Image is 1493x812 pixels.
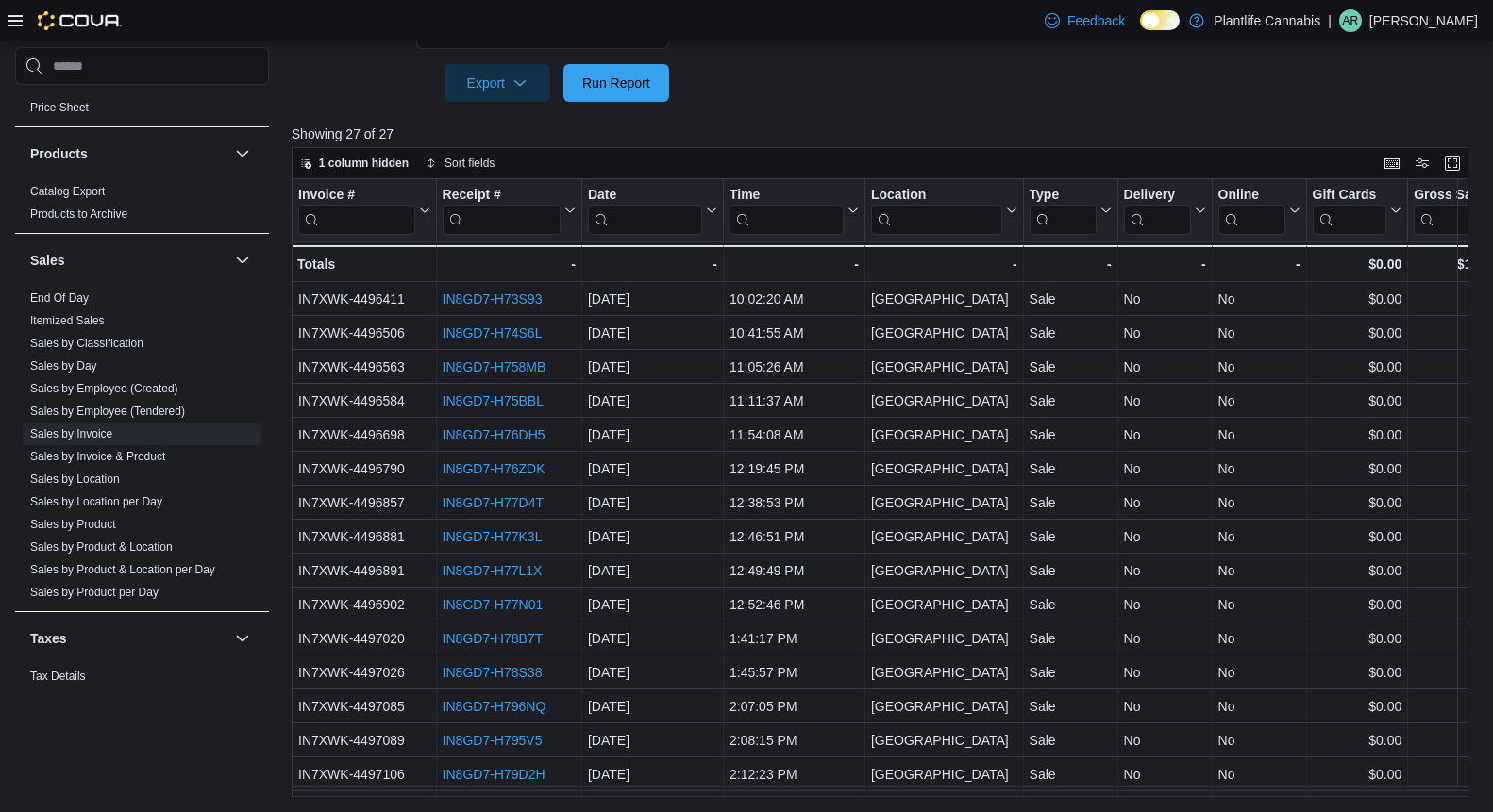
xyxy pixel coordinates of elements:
a: Sales by Employee (Tendered) [30,405,185,418]
div: 11:05:26 AM [730,356,859,378]
div: Receipt # URL [442,187,560,235]
div: [GEOGRAPHIC_DATA] [871,695,1017,718]
div: Pricing [15,96,269,126]
div: $0.00 [1312,593,1401,616]
div: [GEOGRAPHIC_DATA] [871,491,1017,514]
div: [GEOGRAPHIC_DATA] [871,661,1017,684]
a: IN8GD7-H77L1X [442,563,542,578]
div: - [871,253,1017,275]
div: [GEOGRAPHIC_DATA] [871,559,1017,582]
a: IN8GD7-H78S38 [442,665,542,680]
button: Delivery [1123,187,1205,235]
button: Sales [30,251,227,270]
button: Enter fullscreen [1441,152,1464,174]
a: IN8GD7-H76DH5 [442,427,545,442]
div: Gift Card Sales [1312,187,1386,235]
span: Feedback [1067,11,1125,30]
div: $0.00 [1312,729,1401,752]
div: [DATE] [588,593,717,616]
div: [DATE] [588,356,717,378]
div: Gift Cards [1312,187,1386,205]
div: Sale [1029,695,1111,718]
a: Sales by Invoice [30,427,112,440]
div: Sale [1029,661,1111,684]
div: IN7XWK-4497089 [298,729,430,752]
button: Taxes [30,629,227,648]
div: [GEOGRAPHIC_DATA] [871,729,1017,752]
div: No [1123,288,1205,310]
div: No [1123,457,1205,480]
button: Taxes [231,627,254,650]
div: [GEOGRAPHIC_DATA] [871,457,1017,480]
span: Export [456,64,539,102]
div: 12:49:49 PM [730,559,859,582]
a: Sales by Product [30,518,116,531]
div: No [1217,661,1300,684]
div: No [1217,322,1300,344]
div: Date [588,187,702,235]
h3: Products [30,144,88,163]
div: - [1029,253,1111,275]
div: - [730,253,859,275]
div: Time [730,187,844,205]
div: IN7XWK-4496891 [298,559,430,582]
span: Products to Archive [30,207,127,222]
a: IN8GD7-H758MB [442,359,545,374]
div: Sale [1029,627,1111,650]
span: Dark Mode [1140,30,1141,31]
div: Online [1217,187,1284,235]
div: [GEOGRAPHIC_DATA] [871,288,1017,310]
div: [GEOGRAPHIC_DATA] [871,627,1017,650]
a: Sales by Invoice & Product [30,450,165,463]
div: $0.00 [1312,389,1401,412]
div: [DATE] [588,389,717,412]
button: Products [30,144,227,163]
div: [GEOGRAPHIC_DATA] [871,593,1017,616]
p: [PERSON_NAME] [1369,9,1478,32]
div: $0.00 [1312,423,1401,446]
span: Sales by Location [30,472,120,487]
a: Sales by Product & Location [30,540,173,554]
button: Date [588,187,717,235]
div: Type [1029,187,1096,205]
div: Sale [1029,389,1111,412]
a: Tax Details [30,670,86,683]
div: [DATE] [588,559,717,582]
div: No [1123,593,1205,616]
div: IN7XWK-4496881 [298,525,430,548]
div: Sale [1029,322,1111,344]
div: 1:45:57 PM [730,661,859,684]
div: IN7XWK-4497085 [298,695,430,718]
a: IN8GD7-H76ZDK [442,461,545,476]
p: Showing 27 of 27 [292,124,1480,143]
button: Sort fields [418,152,502,174]
div: No [1123,389,1205,412]
a: Sales by Classification [30,337,143,350]
span: Sales by Invoice & Product [30,449,165,464]
div: No [1123,627,1205,650]
div: No [1217,389,1300,412]
div: IN7XWK-4497106 [298,763,430,786]
span: Sales by Employee (Tendered) [30,404,185,419]
a: IN8GD7-H796NQ [442,699,545,714]
a: Sales by Day [30,359,97,373]
span: Sales by Invoice [30,426,112,441]
a: IN8GD7-H74S6L [442,325,542,340]
div: Invoice # [298,187,415,205]
div: No [1123,763,1205,786]
div: IN7XWK-4496411 [298,288,430,310]
a: Itemized Sales [30,314,105,327]
div: Delivery [1123,187,1190,235]
div: Sale [1029,525,1111,548]
div: Sale [1029,288,1111,310]
div: Taxes [15,665,269,718]
div: Sale [1029,356,1111,378]
div: $0.00 [1312,763,1401,786]
div: No [1217,763,1300,786]
div: [GEOGRAPHIC_DATA] [871,423,1017,446]
span: End Of Day [30,290,89,306]
div: No [1123,322,1205,344]
div: No [1123,356,1205,378]
div: No [1217,525,1300,548]
div: IN7XWK-4497020 [298,627,430,650]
